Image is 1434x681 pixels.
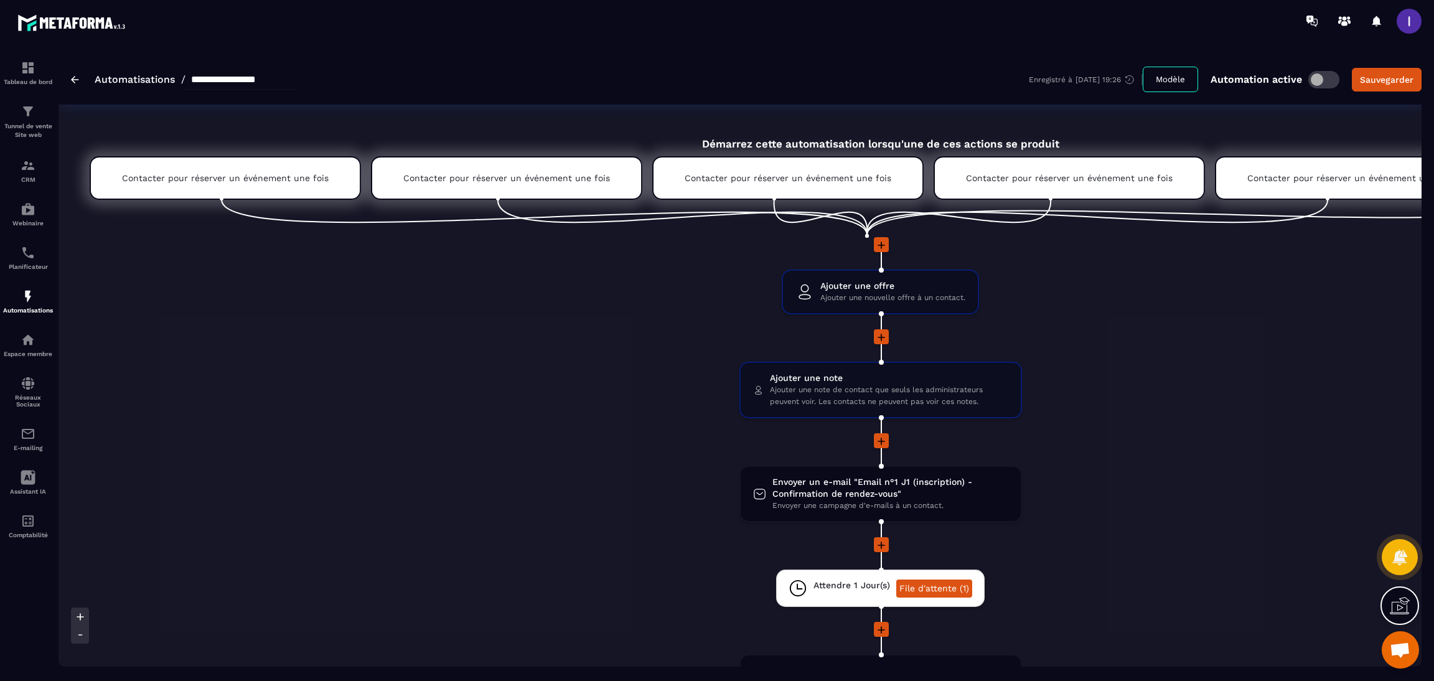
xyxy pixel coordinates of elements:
p: Contacter pour réserver un événement une fois [403,173,610,183]
img: automations [21,332,35,347]
a: social-networksocial-networkRéseaux Sociaux [3,367,53,417]
p: Planificateur [3,263,53,270]
p: Assistant IA [3,488,53,495]
span: Ajouter une nouvelle offre à un contact. [820,292,965,304]
p: Tableau de bord [3,78,53,85]
img: formation [21,158,35,173]
a: schedulerschedulerPlanificateur [3,236,53,279]
span: Attendre 1 Jour(s) [813,580,890,591]
p: Comptabilité [3,532,53,538]
img: automations [21,289,35,304]
div: Ouvrir le chat [1382,631,1419,669]
p: Contacter pour réserver un événement une fois [122,173,329,183]
a: automationsautomationsWebinaire [3,192,53,236]
a: Automatisations [95,73,175,85]
span: Ajouter une offre [820,280,965,292]
p: Contacter pour réserver un événement une fois [966,173,1173,183]
p: Réseaux Sociaux [3,394,53,408]
div: Sauvegarder [1360,73,1413,86]
a: automationsautomationsEspace membre [3,323,53,367]
a: formationformationTableau de bord [3,51,53,95]
p: Tunnel de vente Site web [3,122,53,139]
span: Envoyer une campagne d'e-mails à un contact. [772,500,1008,512]
span: Ajouter une note de contact que seuls les administrateurs peuvent voir. Les contacts ne peuvent p... [770,384,1008,408]
span: Ajouter une note [770,372,1008,384]
a: emailemailE-mailing [3,417,53,461]
a: formationformationCRM [3,149,53,192]
a: automationsautomationsAutomatisations [3,279,53,323]
p: [DATE] 19:26 [1075,75,1121,84]
p: Webinaire [3,220,53,227]
img: automations [21,202,35,217]
img: accountant [21,514,35,528]
p: Automation active [1211,73,1302,85]
span: Envoyer un e-mail "Email n°1 J1 (inscription) - Confirmation de rendez-vous" [772,476,1008,500]
button: Sauvegarder [1352,68,1422,92]
a: formationformationTunnel de vente Site web [3,95,53,149]
p: Espace membre [3,350,53,357]
img: formation [21,60,35,75]
div: Enregistré à [1029,74,1143,85]
img: social-network [21,376,35,391]
img: logo [17,11,129,34]
p: CRM [3,176,53,183]
a: File d'attente (1) [896,580,972,598]
span: / [181,73,185,85]
p: Contacter pour réserver un événement une fois [685,173,891,183]
img: email [21,426,35,441]
img: formation [21,104,35,119]
img: scheduler [21,245,35,260]
p: Automatisations [3,307,53,314]
p: E-mailing [3,444,53,451]
button: Modèle [1143,67,1198,92]
a: accountantaccountantComptabilité [3,504,53,548]
img: arrow [71,76,79,83]
a: Assistant IA [3,461,53,504]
